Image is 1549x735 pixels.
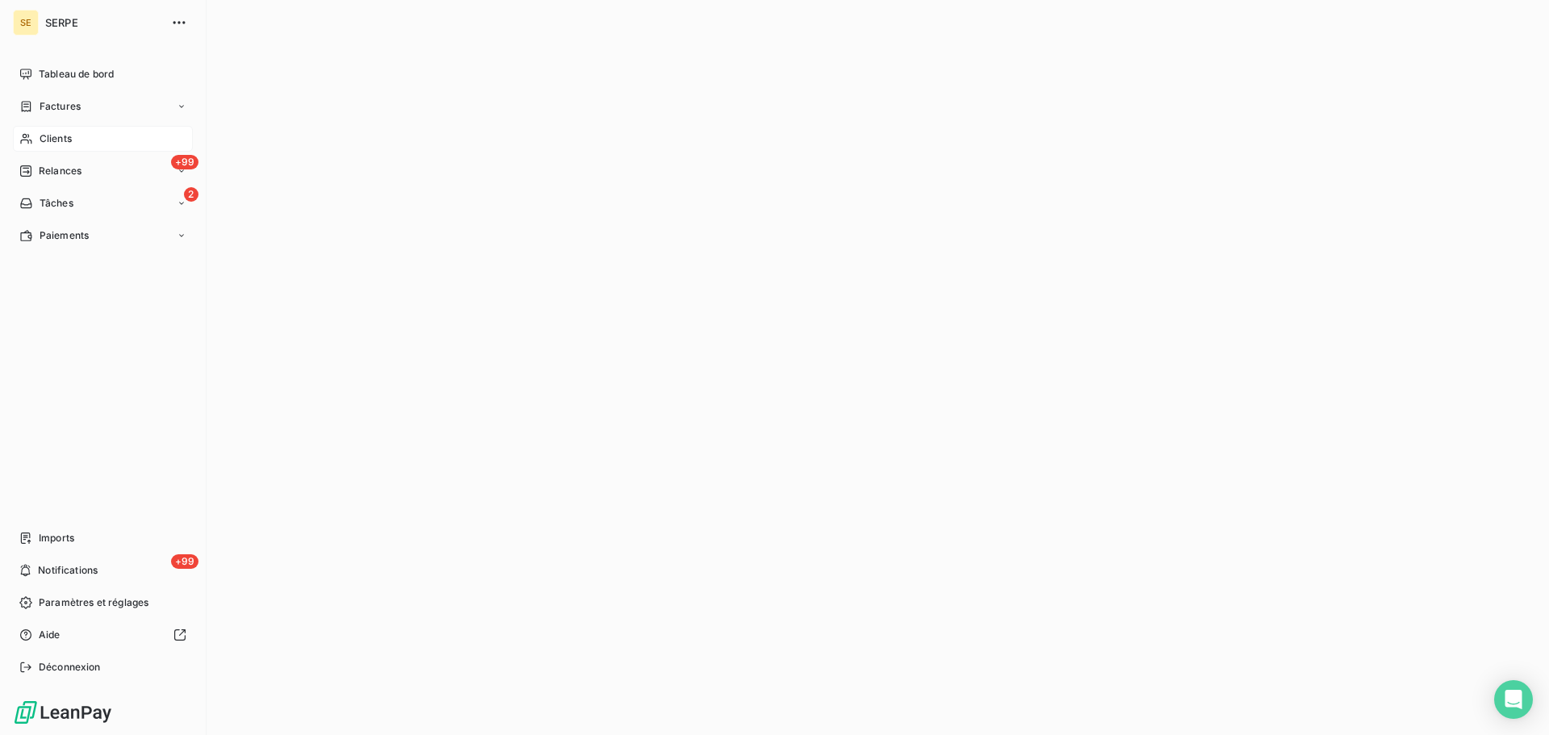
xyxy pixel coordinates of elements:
[13,10,39,35] div: SE
[40,196,73,211] span: Tâches
[184,187,198,202] span: 2
[13,700,113,725] img: Logo LeanPay
[40,132,72,146] span: Clients
[39,67,114,81] span: Tableau de bord
[171,554,198,569] span: +99
[39,595,148,610] span: Paramètres et réglages
[13,622,193,648] a: Aide
[1494,680,1533,719] div: Open Intercom Messenger
[40,228,89,243] span: Paiements
[39,660,101,674] span: Déconnexion
[39,164,81,178] span: Relances
[45,16,161,29] span: SERPE
[38,563,98,578] span: Notifications
[39,531,74,545] span: Imports
[40,99,81,114] span: Factures
[39,628,61,642] span: Aide
[171,155,198,169] span: +99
